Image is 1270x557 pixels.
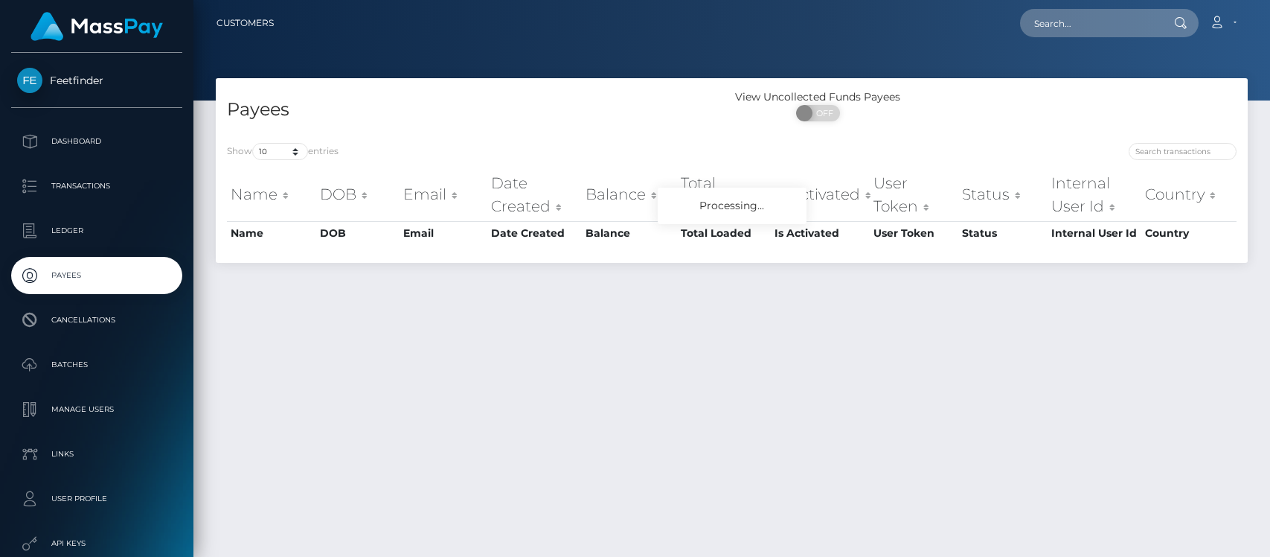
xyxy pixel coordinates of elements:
[487,221,582,245] th: Date Created
[11,436,182,473] a: Links
[1020,9,1160,37] input: Search...
[400,221,487,245] th: Email
[17,309,176,331] p: Cancellations
[31,12,163,41] img: MassPay Logo
[771,221,870,245] th: Is Activated
[870,221,958,245] th: User Token
[316,168,400,221] th: DOB
[11,302,182,339] a: Cancellations
[17,220,176,242] p: Ledger
[1141,168,1237,221] th: Country
[11,74,182,87] span: Feetfinder
[11,480,182,518] a: User Profile
[316,221,400,245] th: DOB
[677,221,771,245] th: Total Loaded
[804,105,841,121] span: OFF
[870,168,958,221] th: User Token
[11,257,182,294] a: Payees
[677,168,771,221] th: Total Loaded
[11,123,182,160] a: Dashboard
[400,168,487,221] th: Email
[227,143,339,160] label: Show entries
[11,391,182,428] a: Manage Users
[771,168,870,221] th: Is Activated
[958,168,1048,221] th: Status
[17,488,176,510] p: User Profile
[582,221,677,245] th: Balance
[17,443,176,465] p: Links
[17,130,176,153] p: Dashboard
[17,398,176,421] p: Manage Users
[17,354,176,376] p: Batches
[252,143,308,160] select: Showentries
[11,212,182,249] a: Ledger
[17,68,42,93] img: Feetfinder
[11,346,182,383] a: Batches
[1048,221,1142,245] th: Internal User Id
[17,532,176,555] p: API Keys
[17,175,176,197] p: Transactions
[227,221,316,245] th: Name
[227,168,316,221] th: Name
[732,89,904,105] div: View Uncollected Funds Payees
[1129,143,1237,160] input: Search transactions
[227,97,721,123] h4: Payees
[582,168,677,221] th: Balance
[958,221,1048,245] th: Status
[217,7,274,39] a: Customers
[11,168,182,205] a: Transactions
[17,264,176,287] p: Payees
[658,188,806,224] div: Processing...
[487,168,582,221] th: Date Created
[1141,221,1237,245] th: Country
[1048,168,1142,221] th: Internal User Id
